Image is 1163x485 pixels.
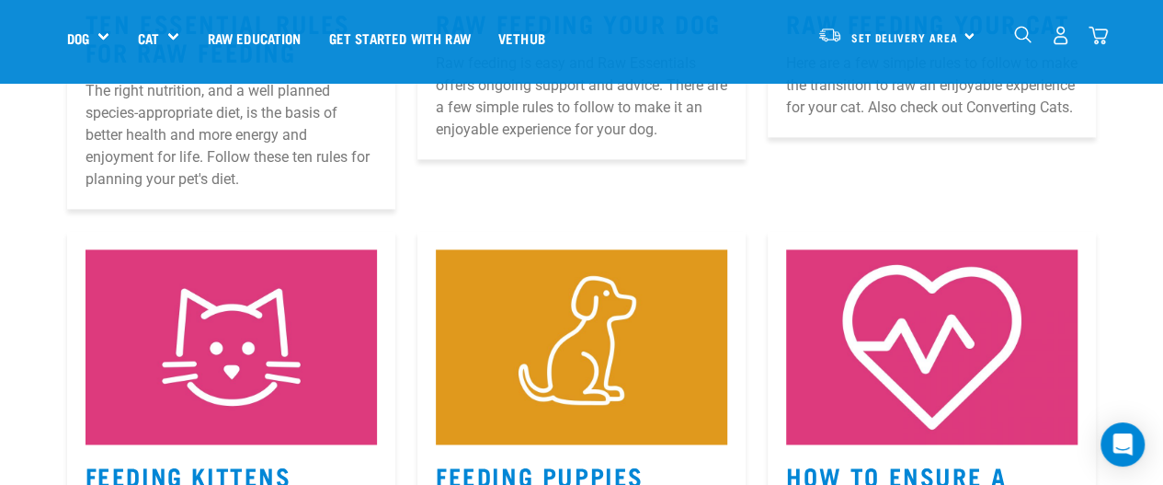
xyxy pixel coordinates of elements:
[786,52,1077,119] p: Here are a few simple rules to follow to make the transition to raw an enjoyable experience for y...
[786,249,1077,445] img: 5.jpg
[436,52,727,141] p: Raw feeding is easy and Raw Essentials offers ongoing support and advice. There are a few simple ...
[1051,26,1070,45] img: user.png
[851,34,958,40] span: Set Delivery Area
[1014,26,1032,43] img: home-icon-1@2x.png
[315,1,485,75] a: Get started with Raw
[67,28,89,49] a: Dog
[1089,26,1108,45] img: home-icon@2x.png
[137,28,158,49] a: Cat
[86,80,377,191] p: The right nutrition, and a well planned species-appropriate diet, is the basis of better health a...
[86,249,377,445] img: Kitten-Icon.jpg
[436,249,727,445] img: Puppy-Icon.jpg
[436,468,644,482] a: Feeding Puppies
[485,1,559,75] a: Vethub
[86,468,291,482] a: Feeding Kittens
[817,27,842,43] img: van-moving.png
[1100,422,1145,467] div: Open Intercom Messenger
[193,1,314,75] a: Raw Education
